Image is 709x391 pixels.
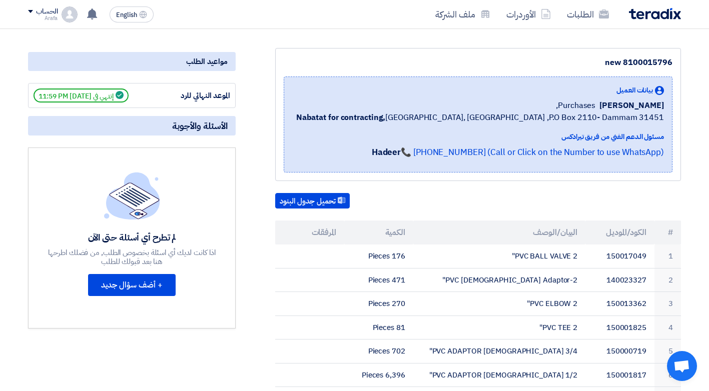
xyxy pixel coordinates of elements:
div: الحساب [36,7,58,16]
td: PVC ELBOW 2" [413,292,586,316]
td: PVC ADAPTOR [DEMOGRAPHIC_DATA] 3/4" [413,339,586,363]
div: الموعد النهائي للرد [155,90,230,101]
th: الكود/الموديل [585,220,654,244]
th: الكمية [344,220,413,244]
td: PVC TEE 2" [413,315,586,339]
a: ملف الشركة [427,2,498,26]
a: 📞 [PHONE_NUMBER] (Call or Click on the Number to use WhatsApp) [401,146,664,158]
span: إنتهي في [DATE] 11:59 PM [34,88,129,102]
td: 150017049 [585,244,654,268]
span: بيانات العميل [616,85,653,95]
div: مسئول الدعم الفني من فريق تيرادكس [296,131,664,142]
td: 176 Pieces [344,244,413,268]
td: 150001817 [585,363,654,387]
td: 150000719 [585,339,654,363]
div: اذا كانت لديك أي اسئلة بخصوص الطلب, من فضلك اطرحها هنا بعد قبولك للطلب [47,248,217,266]
td: 150013362 [585,292,654,316]
td: 702 Pieces [344,339,413,363]
td: 1 [654,244,681,268]
div: مواعيد الطلب [28,52,236,71]
td: 5 [654,339,681,363]
td: 4 [654,315,681,339]
td: PVC ADAPTOR [DEMOGRAPHIC_DATA] 1/2" [413,363,586,387]
td: 6 [654,363,681,387]
strong: Hadeer [372,146,401,158]
td: 150001825 [585,315,654,339]
button: + أضف سؤال جديد [88,274,176,296]
img: empty_state_list.svg [104,172,160,219]
b: Nabatat for contracting, [296,111,386,123]
span: Purchases, [556,99,595,111]
th: المرفقات [275,220,344,244]
span: [GEOGRAPHIC_DATA], [GEOGRAPHIC_DATA] ,P.O Box 2110- Dammam 31451 [296,111,664,123]
td: 3 [654,292,681,316]
span: English [116,11,137,18]
th: البيان/الوصف [413,220,586,244]
td: 471 Pieces [344,268,413,292]
div: Open chat [667,351,697,381]
td: PVC BALL VALVE 2" [413,244,586,268]
td: 270 Pieces [344,292,413,316]
img: profile_test.png [62,6,78,22]
a: الطلبات [559,2,617,26]
td: PVC [DEMOGRAPHIC_DATA] Adaptor-2" [413,268,586,292]
td: 6,396 Pieces [344,363,413,387]
button: تحميل جدول البنود [275,193,350,209]
div: لم تطرح أي أسئلة حتى الآن [47,231,217,243]
div: Arafa [28,15,58,21]
span: [PERSON_NAME] [599,99,664,111]
td: 140023327 [585,268,654,292]
th: # [654,220,681,244]
span: الأسئلة والأجوبة [172,120,228,131]
td: 2 [654,268,681,292]
div: 8100015796 new [284,56,672,68]
img: Teradix logo [629,8,681,19]
td: 81 Pieces [344,315,413,339]
a: الأوردرات [498,2,559,26]
button: English [110,6,154,22]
